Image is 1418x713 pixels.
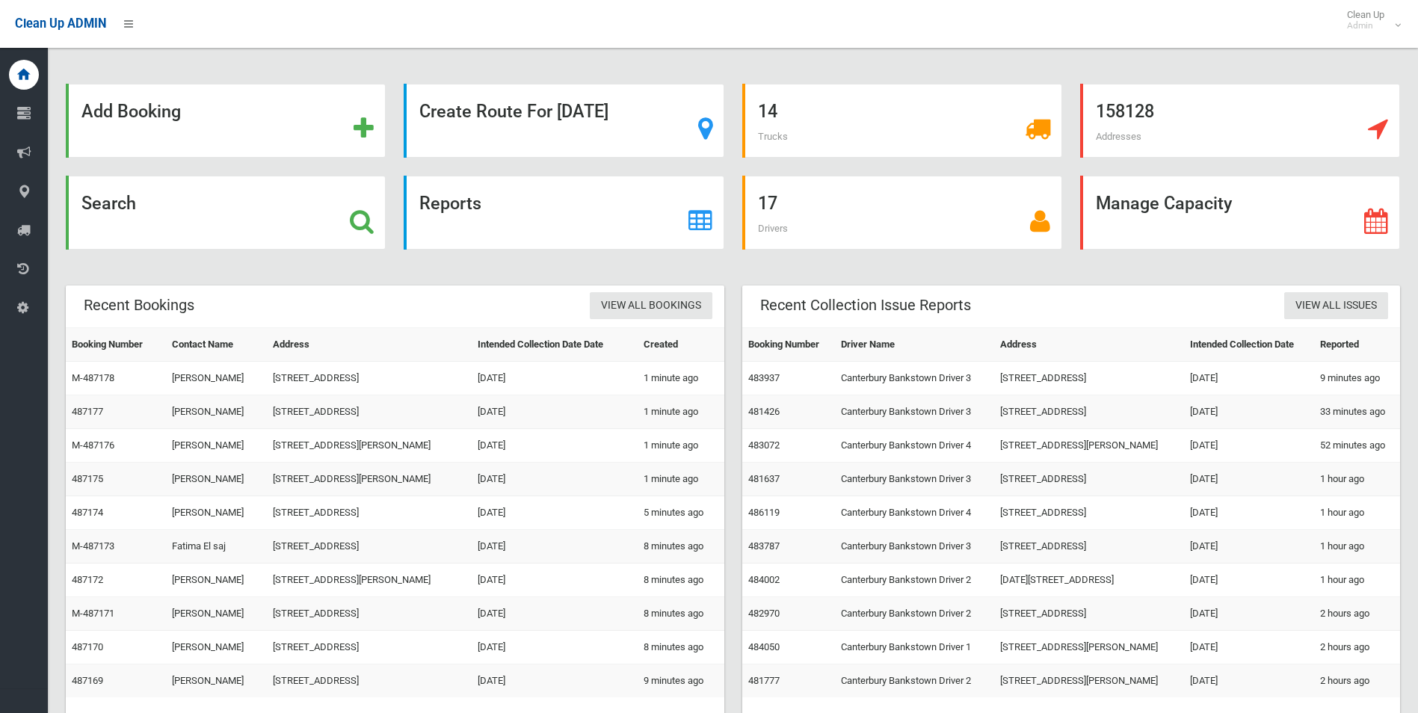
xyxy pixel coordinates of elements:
td: [DATE] [472,631,638,664]
td: [DATE] [1184,463,1314,496]
td: [DATE] [1184,664,1314,698]
td: [STREET_ADDRESS] [267,664,472,698]
a: 158128 Addresses [1080,84,1400,158]
a: 481637 [748,473,780,484]
td: [DATE] [1184,496,1314,530]
th: Intended Collection Date Date [472,328,638,362]
a: 14 Trucks [742,84,1062,158]
td: Canterbury Bankstown Driver 4 [835,429,994,463]
strong: 17 [758,193,777,214]
a: 487174 [72,507,103,518]
a: 481777 [748,675,780,686]
td: 1 minute ago [638,395,724,429]
td: Fatima El saj [166,530,267,564]
td: [DATE] [472,530,638,564]
td: [PERSON_NAME] [166,496,267,530]
td: [DATE] [1184,564,1314,597]
td: 2 hours ago [1314,597,1400,631]
td: [DATE] [1184,429,1314,463]
a: 487175 [72,473,103,484]
a: Add Booking [66,84,386,158]
td: [STREET_ADDRESS] [994,597,1184,631]
span: Trucks [758,131,788,142]
td: [STREET_ADDRESS] [994,530,1184,564]
a: Create Route For [DATE] [404,84,724,158]
td: 1 hour ago [1314,496,1400,530]
small: Admin [1347,20,1384,31]
td: Canterbury Bankstown Driver 3 [835,362,994,395]
td: 1 minute ago [638,362,724,395]
td: [DATE] [472,395,638,429]
span: Addresses [1096,131,1141,142]
a: Reports [404,176,724,250]
td: [STREET_ADDRESS] [267,631,472,664]
th: Created [638,328,724,362]
td: [DATE][STREET_ADDRESS] [994,564,1184,597]
td: [PERSON_NAME] [166,664,267,698]
td: Canterbury Bankstown Driver 3 [835,530,994,564]
td: [PERSON_NAME] [166,597,267,631]
td: [PERSON_NAME] [166,631,267,664]
td: [STREET_ADDRESS][PERSON_NAME] [994,429,1184,463]
td: [DATE] [472,664,638,698]
td: [STREET_ADDRESS][PERSON_NAME] [267,564,472,597]
span: Clean Up ADMIN [15,16,106,31]
td: [DATE] [472,564,638,597]
th: Reported [1314,328,1400,362]
td: [STREET_ADDRESS][PERSON_NAME] [267,429,472,463]
td: [STREET_ADDRESS] [267,597,472,631]
a: 483787 [748,540,780,552]
td: [STREET_ADDRESS] [267,496,472,530]
td: Canterbury Bankstown Driver 2 [835,664,994,698]
a: 484050 [748,641,780,652]
td: 33 minutes ago [1314,395,1400,429]
a: 487169 [72,675,103,686]
td: [DATE] [1184,530,1314,564]
th: Booking Number [742,328,835,362]
a: M-487178 [72,372,114,383]
th: Address [994,328,1184,362]
td: [DATE] [472,463,638,496]
th: Contact Name [166,328,267,362]
td: [DATE] [472,429,638,463]
a: M-487171 [72,608,114,619]
td: [STREET_ADDRESS] [267,362,472,395]
a: Manage Capacity [1080,176,1400,250]
span: Drivers [758,223,788,234]
td: [STREET_ADDRESS] [994,362,1184,395]
a: 483072 [748,439,780,451]
td: [DATE] [1184,597,1314,631]
td: [PERSON_NAME] [166,564,267,597]
a: M-487176 [72,439,114,451]
td: 1 hour ago [1314,530,1400,564]
td: 9 minutes ago [1314,362,1400,395]
td: [DATE] [1184,631,1314,664]
td: [PERSON_NAME] [166,362,267,395]
td: 1 hour ago [1314,463,1400,496]
th: Driver Name [835,328,994,362]
td: 8 minutes ago [638,631,724,664]
td: [STREET_ADDRESS][PERSON_NAME] [994,631,1184,664]
strong: Search [81,193,136,214]
td: [DATE] [1184,395,1314,429]
td: [STREET_ADDRESS] [994,463,1184,496]
th: Intended Collection Date [1184,328,1314,362]
td: 9 minutes ago [638,664,724,698]
td: [DATE] [472,362,638,395]
td: 2 hours ago [1314,631,1400,664]
td: Canterbury Bankstown Driver 3 [835,463,994,496]
strong: Reports [419,193,481,214]
td: [DATE] [472,496,638,530]
a: 487172 [72,574,103,585]
td: [PERSON_NAME] [166,463,267,496]
td: 8 minutes ago [638,597,724,631]
td: [DATE] [1184,362,1314,395]
a: 481426 [748,406,780,417]
td: Canterbury Bankstown Driver 2 [835,564,994,597]
a: M-487173 [72,540,114,552]
td: [STREET_ADDRESS] [267,395,472,429]
td: 8 minutes ago [638,530,724,564]
strong: Manage Capacity [1096,193,1232,214]
td: 1 minute ago [638,463,724,496]
header: Recent Bookings [66,291,212,320]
